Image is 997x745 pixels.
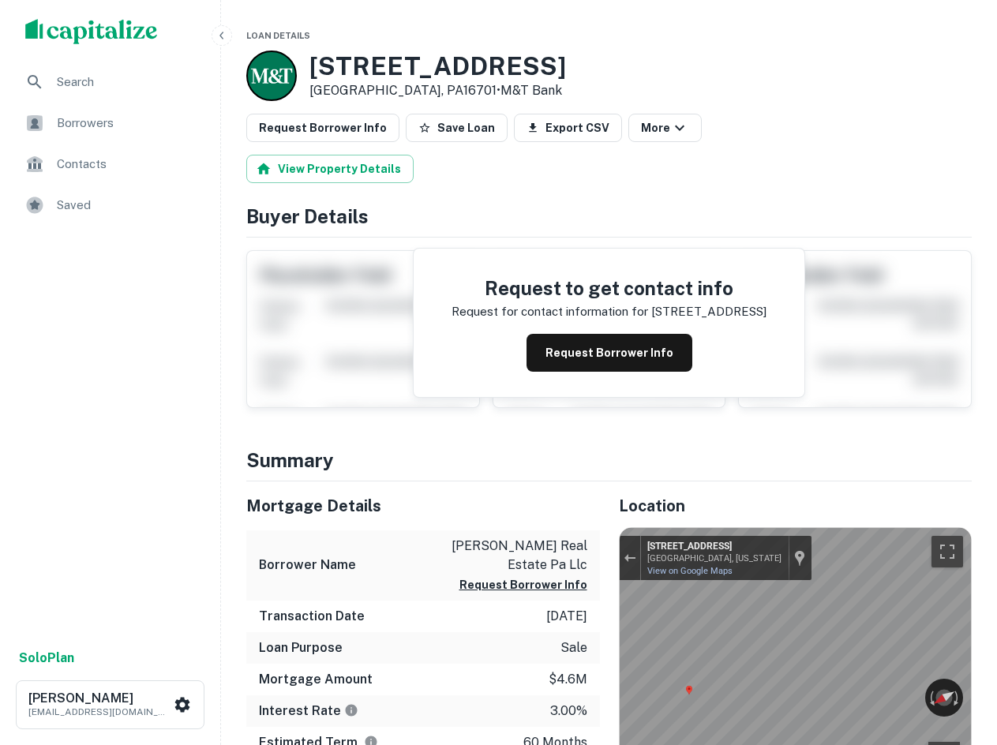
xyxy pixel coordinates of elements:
[13,145,208,183] a: Contacts
[309,51,566,81] h3: [STREET_ADDRESS]
[28,692,171,705] h6: [PERSON_NAME]
[13,186,208,224] a: Saved
[309,81,566,100] p: [GEOGRAPHIC_DATA], PA16701 •
[19,649,74,668] a: SoloPlan
[459,575,587,594] button: Request Borrower Info
[931,536,963,567] button: Toggle fullscreen view
[445,537,587,575] p: [PERSON_NAME] real estate pa llc
[620,548,640,569] button: Exit the Street View
[57,114,198,133] span: Borrowers
[527,334,692,372] button: Request Borrower Info
[13,104,208,142] a: Borrowers
[406,114,508,142] button: Save Loan
[560,638,587,657] p: sale
[19,650,74,665] strong: Solo Plan
[57,196,198,215] span: Saved
[246,202,972,230] h4: Buyer Details
[344,703,358,717] svg: The interest rates displayed on the website are for informational purposes only and may be report...
[514,114,622,142] button: Export CSV
[452,302,648,321] p: Request for contact information for
[925,679,936,717] button: Rotate counterclockwise
[25,19,158,44] img: capitalize-logo.png
[546,607,587,626] p: [DATE]
[647,541,781,553] div: [STREET_ADDRESS]
[246,494,600,518] h5: Mortgage Details
[259,670,373,689] h6: Mortgage Amount
[651,302,766,321] p: [STREET_ADDRESS]
[452,274,766,302] h4: Request to get contact info
[16,680,204,729] button: [PERSON_NAME][EMAIL_ADDRESS][DOMAIN_NAME]
[619,494,973,518] h5: Location
[794,549,805,567] a: Show location on map
[57,73,198,92] span: Search
[259,556,356,575] h6: Borrower Name
[246,114,399,142] button: Request Borrower Info
[500,83,562,98] a: M&T Bank
[647,566,733,576] a: View on Google Maps
[13,63,208,101] a: Search
[550,702,587,721] p: 3.00%
[952,679,963,717] button: Rotate clockwise
[924,681,964,714] button: Reset the view
[549,670,587,689] p: $4.6m
[259,702,358,721] h6: Interest Rate
[246,155,414,183] button: View Property Details
[246,446,972,474] h4: Summary
[259,638,343,657] h6: Loan Purpose
[647,553,781,563] div: [GEOGRAPHIC_DATA], [US_STATE]
[628,114,702,142] button: More
[57,155,198,174] span: Contacts
[918,619,997,694] iframe: Chat Widget
[246,31,310,40] span: Loan Details
[259,607,365,626] h6: Transaction Date
[28,705,171,719] p: [EMAIL_ADDRESS][DOMAIN_NAME]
